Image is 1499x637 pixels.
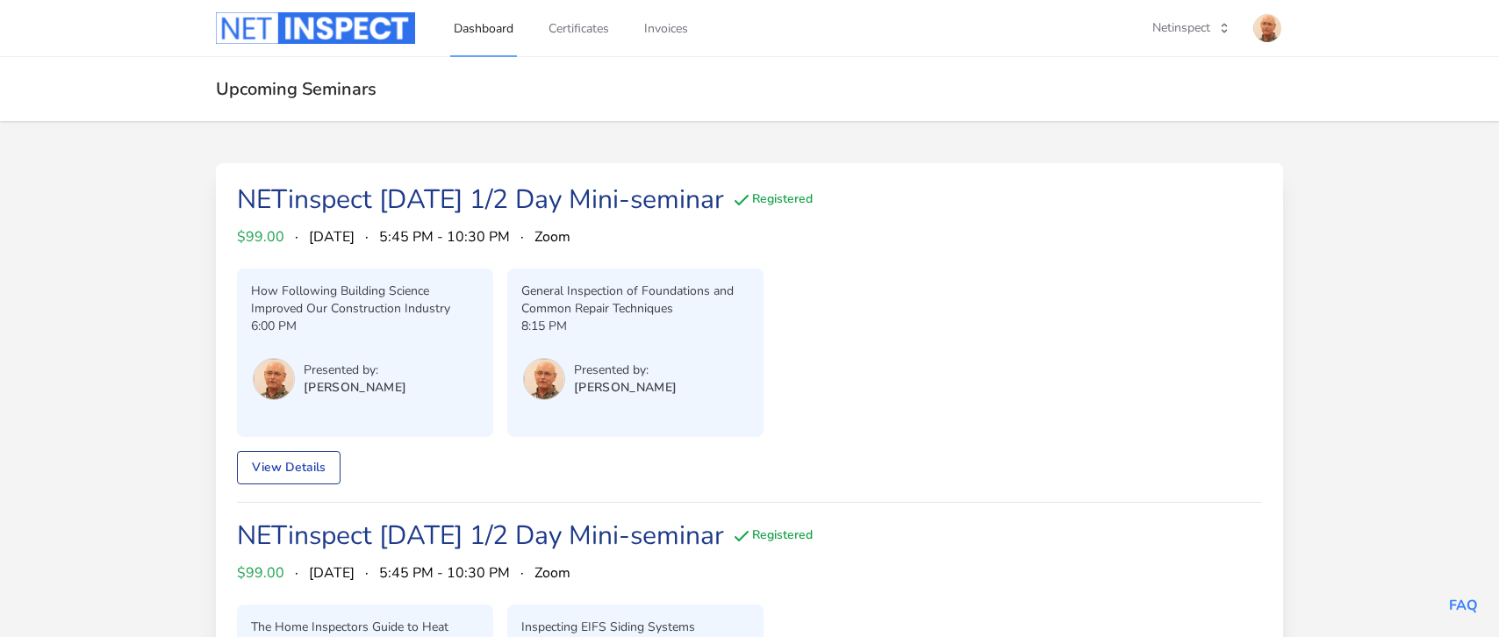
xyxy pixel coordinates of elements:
[521,619,749,636] p: Inspecting EIFS Siding Systems
[534,226,570,247] span: Zoom
[521,283,749,318] p: General Inspection of Foundations and Common Repair Techniques
[216,78,1283,100] h2: Upcoming Seminars
[251,356,297,402] button: User menu
[251,318,479,335] p: 6:00 PM
[237,518,724,554] a: NETinspect [DATE] 1/2 Day Mini-seminar
[304,379,407,397] p: [PERSON_NAME]
[379,562,510,583] span: 5:45 PM - 10:30 PM
[309,562,355,583] span: [DATE]
[365,226,369,247] span: ·
[304,361,407,379] p: Presented by:
[237,182,724,218] a: NETinspect [DATE] 1/2 Day Mini-seminar
[237,226,284,247] span: $99.00
[521,318,749,335] p: 8:15 PM
[521,356,567,402] button: User menu
[237,562,284,583] span: $99.00
[520,226,524,247] span: ·
[309,226,355,247] span: [DATE]
[523,358,565,400] img: Tom Sherman
[253,358,295,400] img: Tom Sherman
[365,562,369,583] span: ·
[379,226,510,247] span: 5:45 PM - 10:30 PM
[295,562,298,583] span: ·
[1253,14,1281,42] img: Tom Sherman
[237,451,341,484] a: View Details
[216,12,415,44] img: Logo
[534,562,570,583] span: Zoom
[574,361,678,379] p: Presented by:
[251,283,479,318] p: How Following Building Science Improved Our Construction Industry
[731,190,813,211] div: Registered
[1449,596,1478,615] a: FAQ
[295,226,298,247] span: ·
[731,526,813,547] div: Registered
[574,379,678,397] p: [PERSON_NAME]
[1141,13,1241,43] button: Netinspect
[520,562,524,583] span: ·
